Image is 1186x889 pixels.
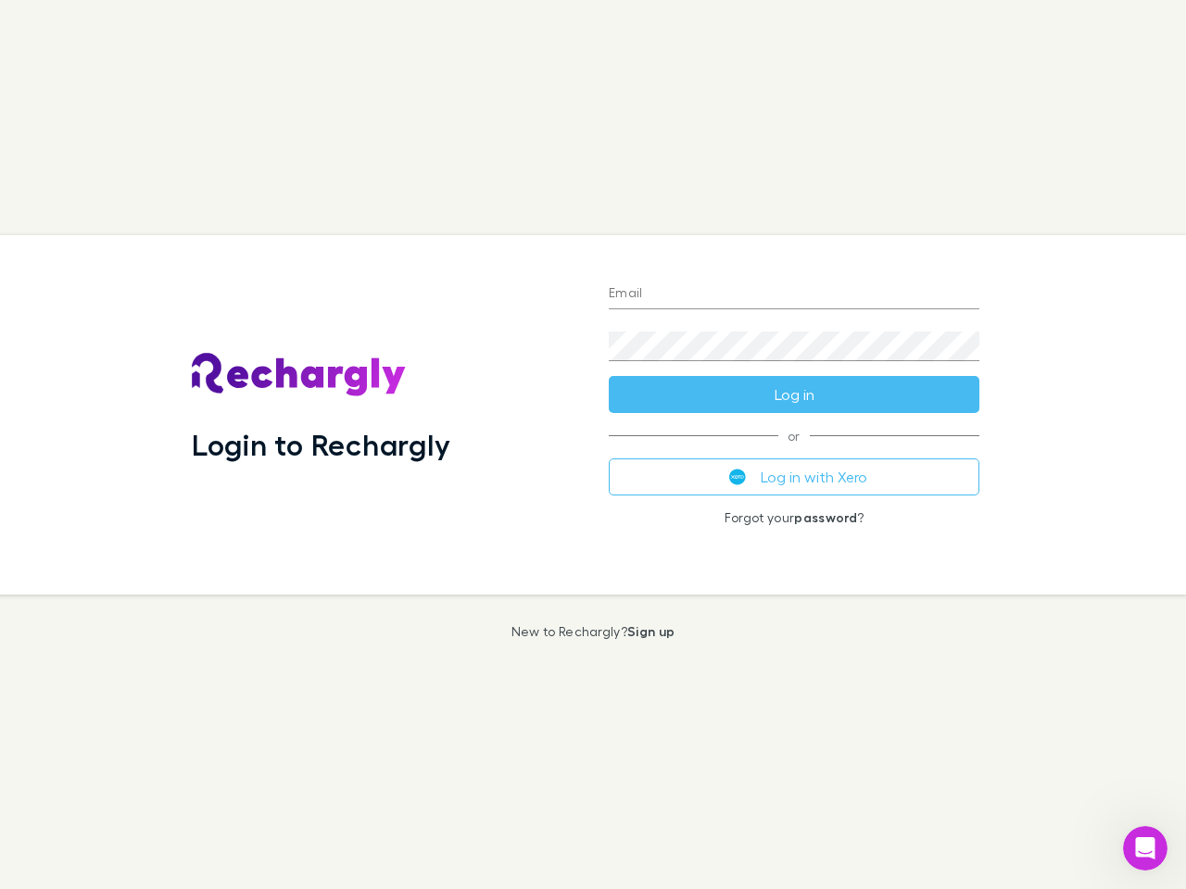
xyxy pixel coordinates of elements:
button: Log in with Xero [609,458,979,495]
span: or [609,435,979,436]
p: New to Rechargly? [511,624,675,639]
a: password [794,509,857,525]
a: Sign up [627,623,675,639]
img: Xero's logo [729,469,746,485]
iframe: Intercom live chat [1123,826,1167,870]
p: Forgot your ? [609,510,979,525]
button: Log in [609,376,979,413]
h1: Login to Rechargly [192,427,450,462]
img: Rechargly's Logo [192,353,407,397]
